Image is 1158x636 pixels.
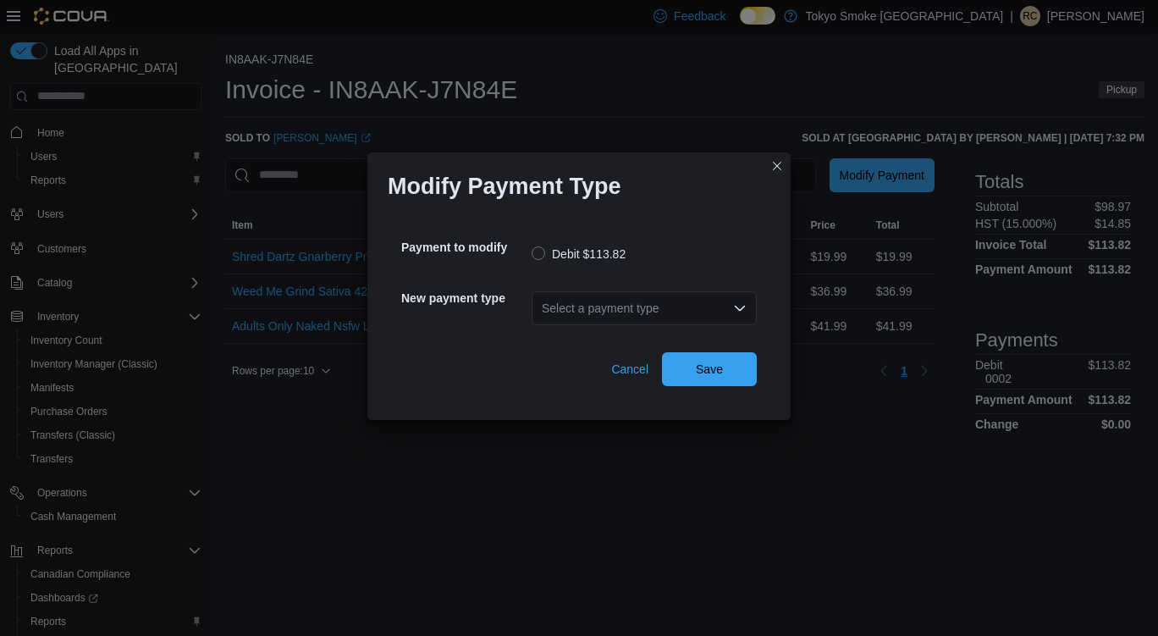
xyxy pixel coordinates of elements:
[733,301,747,315] button: Open list of options
[604,352,655,386] button: Cancel
[767,156,787,176] button: Closes this modal window
[388,173,621,200] h1: Modify Payment Type
[696,361,723,378] span: Save
[401,281,528,315] h5: New payment type
[401,230,528,264] h5: Payment to modify
[662,352,757,386] button: Save
[542,298,543,318] input: Accessible screen reader label
[532,244,626,264] label: Debit $113.82
[611,361,648,378] span: Cancel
